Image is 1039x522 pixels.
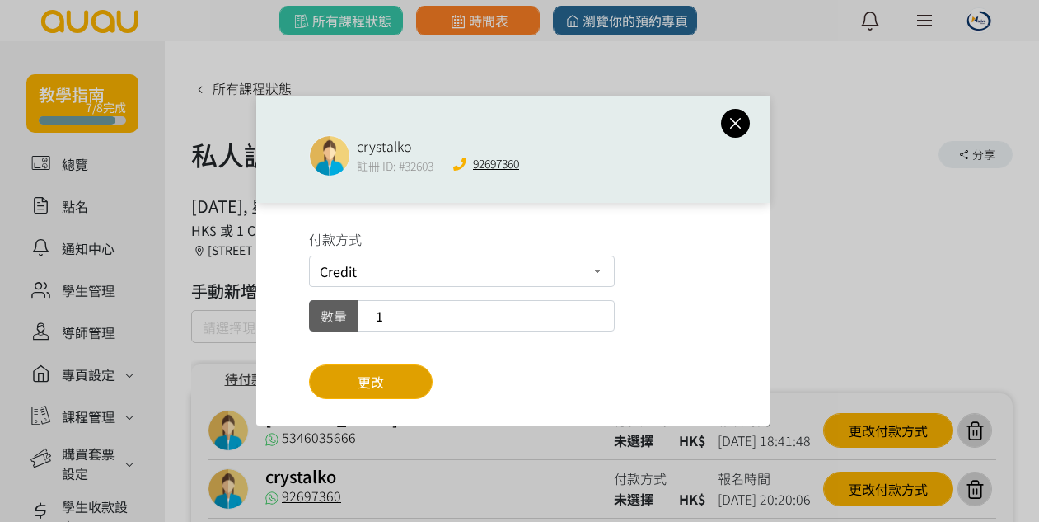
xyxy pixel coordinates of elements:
span: 註冊 ID: #32603 [357,156,433,176]
a: 92697360 [453,154,519,173]
span: 數量 [321,306,347,326]
label: 付款方式 [309,229,362,249]
span: 92697360 [473,154,519,173]
div: crystalko [357,137,433,156]
a: crystalko 註冊 ID: #32603 [309,135,433,176]
button: 更改 [309,364,433,399]
span: 更改 [358,372,384,392]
